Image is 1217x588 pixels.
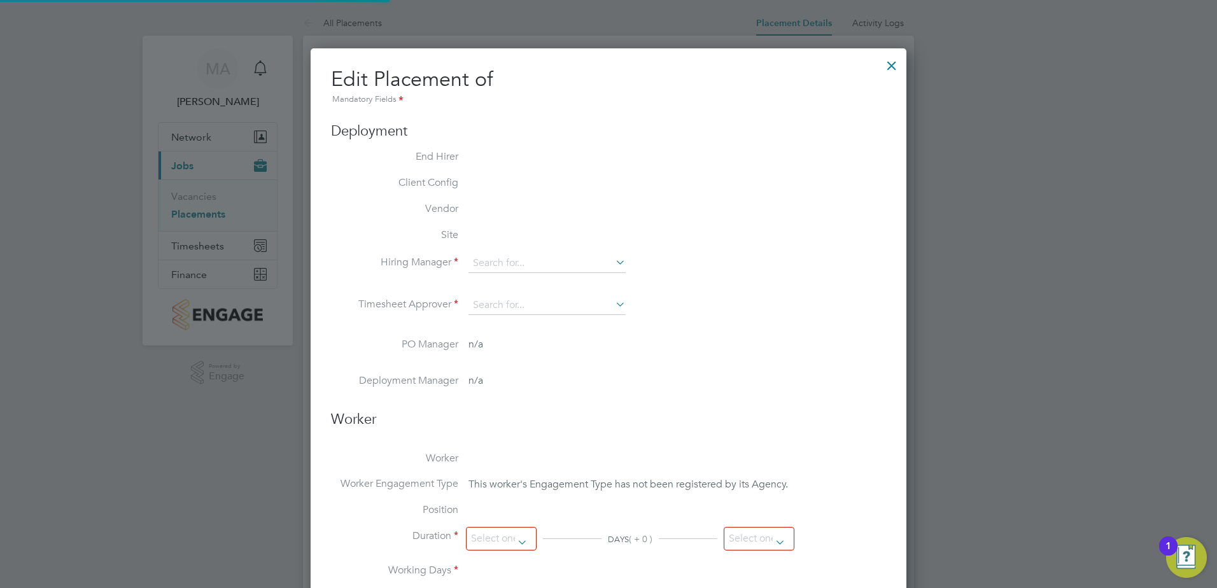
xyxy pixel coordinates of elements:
[331,256,458,269] label: Hiring Manager
[468,296,626,315] input: Search for...
[468,254,626,273] input: Search for...
[331,338,458,351] label: PO Manager
[331,202,458,216] label: Vendor
[331,150,458,164] label: End Hirer
[331,67,493,92] span: Edit Placement of
[331,228,458,242] label: Site
[466,527,537,550] input: Select one
[331,564,458,577] label: Working Days
[331,503,458,517] label: Position
[331,176,458,190] label: Client Config
[331,477,458,491] label: Worker Engagement Type
[468,479,788,491] span: This worker's Engagement Type has not been registered by its Agency.
[331,374,458,388] label: Deployment Manager
[331,298,458,311] label: Timesheet Approver
[331,452,458,465] label: Worker
[468,374,483,387] span: n/a
[331,410,886,439] h3: Worker
[331,122,886,141] h3: Deployment
[468,338,483,351] span: n/a
[608,534,629,545] span: DAYS
[331,93,886,107] div: Mandatory Fields
[331,529,458,543] label: Duration
[1165,546,1171,563] div: 1
[724,527,794,550] input: Select one
[629,533,652,545] span: ( + 0 )
[1166,537,1207,578] button: Open Resource Center, 1 new notification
